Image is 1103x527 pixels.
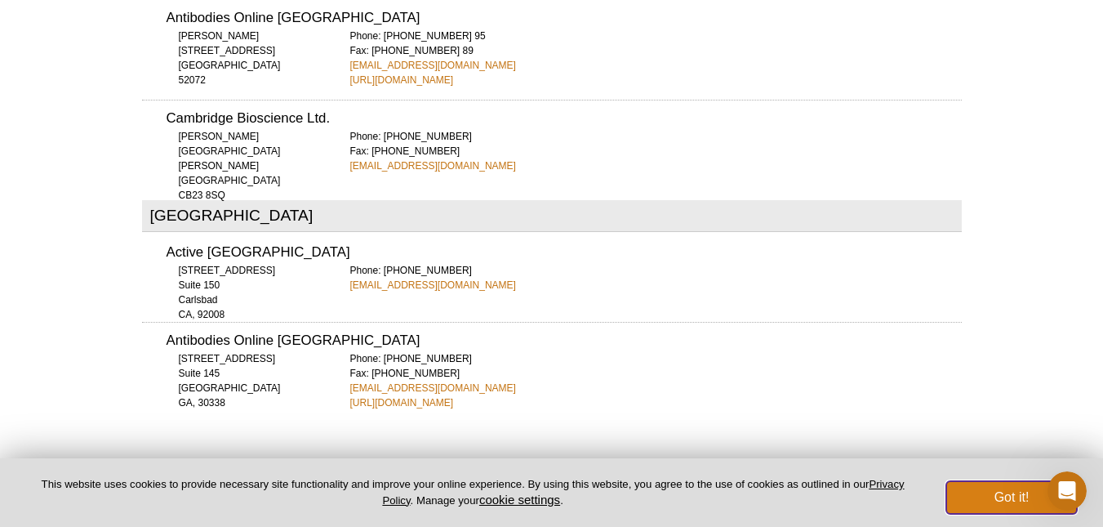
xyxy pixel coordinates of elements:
[167,11,962,25] h3: Antibodies Online [GEOGRAPHIC_DATA]
[142,200,962,232] h2: [GEOGRAPHIC_DATA]
[167,334,962,348] h3: Antibodies Online [GEOGRAPHIC_DATA]
[167,351,330,410] div: [STREET_ADDRESS] Suite 145 [GEOGRAPHIC_DATA] GA, 30338
[167,246,962,260] h3: Active [GEOGRAPHIC_DATA]
[350,278,516,293] a: [EMAIL_ADDRESS][DOMAIN_NAME]
[350,159,516,173] a: [EMAIL_ADDRESS][DOMAIN_NAME]
[167,263,330,322] div: [STREET_ADDRESS] Suite 150 Carlsbad CA, 92008
[479,493,560,507] button: cookie settings
[350,58,516,73] a: [EMAIL_ADDRESS][DOMAIN_NAME]
[350,381,516,395] a: [EMAIL_ADDRESS][DOMAIN_NAME]
[350,395,454,410] a: [URL][DOMAIN_NAME]
[167,129,330,203] div: [PERSON_NAME][GEOGRAPHIC_DATA] [PERSON_NAME] [GEOGRAPHIC_DATA] CB23 8SQ
[350,263,962,293] div: Phone: [PHONE_NUMBER]
[350,351,962,410] div: Phone: [PHONE_NUMBER] Fax: [PHONE_NUMBER]
[382,478,904,506] a: Privacy Policy
[167,29,330,87] div: [PERSON_NAME][STREET_ADDRESS] [GEOGRAPHIC_DATA] 52072
[1047,471,1087,511] iframe: Intercom live chat
[350,29,962,87] div: Phone: [PHONE_NUMBER] 95 Fax: [PHONE_NUMBER] 89
[167,112,962,126] h3: Cambridge Bioscience Ltd.
[350,129,962,173] div: Phone: [PHONE_NUMBER] Fax: [PHONE_NUMBER]
[350,73,454,87] a: [URL][DOMAIN_NAME]
[26,477,919,508] p: This website uses cookies to provide necessary site functionality and improve your online experie...
[946,481,1077,514] button: Got it!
